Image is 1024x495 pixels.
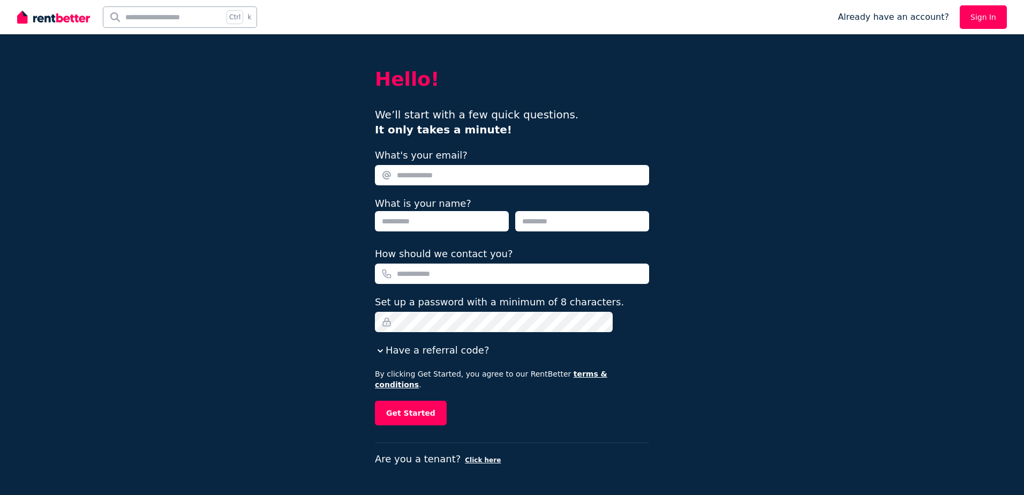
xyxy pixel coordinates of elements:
[375,452,649,467] p: Are you a tenant?
[375,198,471,209] label: What is your name?
[375,401,447,425] button: Get Started
[960,5,1007,29] a: Sign In
[375,295,624,310] label: Set up a password with a minimum of 8 characters.
[247,13,251,21] span: k
[375,123,512,136] b: It only takes a minute!
[375,148,468,163] label: What's your email?
[375,246,513,261] label: How should we contact you?
[838,11,949,24] span: Already have an account?
[375,369,649,390] p: By clicking Get Started, you agree to our RentBetter .
[17,9,90,25] img: RentBetter
[227,10,243,24] span: Ctrl
[465,456,501,464] button: Click here
[375,108,578,136] span: We’ll start with a few quick questions.
[375,69,649,90] h2: Hello!
[375,343,489,358] button: Have a referral code?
